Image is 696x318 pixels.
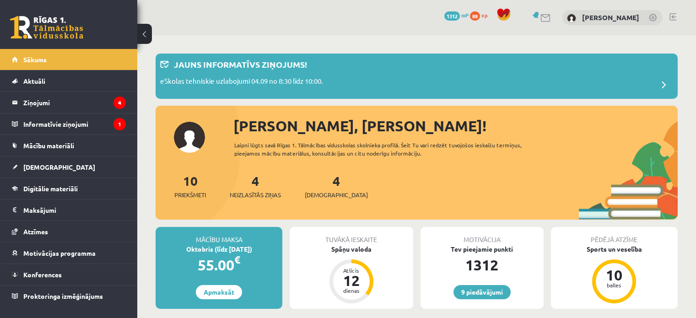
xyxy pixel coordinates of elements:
a: 4[DEMOGRAPHIC_DATA] [305,172,368,199]
legend: Informatīvie ziņojumi [23,113,126,135]
span: Motivācijas programma [23,249,96,257]
div: Tev pieejamie punkti [421,244,544,254]
p: Jauns informatīvs ziņojums! [174,58,307,70]
div: Sports un veselība [551,244,678,254]
span: [DEMOGRAPHIC_DATA] [305,190,368,199]
a: [DEMOGRAPHIC_DATA] [12,156,126,178]
span: Sākums [23,55,47,64]
div: Spāņu valoda [290,244,413,254]
div: [PERSON_NAME], [PERSON_NAME]! [233,115,678,137]
span: 88 [470,11,480,21]
span: 1312 [444,11,460,21]
i: 4 [113,97,126,109]
a: Ziņojumi4 [12,92,126,113]
span: Konferences [23,270,62,279]
span: Priekšmeti [174,190,206,199]
div: 10 [600,268,628,282]
a: Motivācijas programma [12,243,126,264]
div: Oktobris (līdz [DATE]) [156,244,282,254]
a: Proktoringa izmēģinājums [12,286,126,307]
span: € [234,253,240,266]
div: Laipni lūgts savā Rīgas 1. Tālmācības vidusskolas skolnieka profilā. Šeit Tu vari redzēt tuvojošo... [234,141,548,157]
p: eSkolas tehniskie uzlabojumi 04.09 no 8:30 līdz 10:00. [160,76,323,89]
a: 4Neizlasītās ziņas [230,172,281,199]
span: xp [481,11,487,19]
div: Atlicis [338,268,365,273]
span: [DEMOGRAPHIC_DATA] [23,163,95,171]
legend: Ziņojumi [23,92,126,113]
a: Rīgas 1. Tālmācības vidusskola [10,16,83,39]
a: Atzīmes [12,221,126,242]
a: Jauns informatīvs ziņojums! eSkolas tehniskie uzlabojumi 04.09 no 8:30 līdz 10:00. [160,58,673,94]
a: 10Priekšmeti [174,172,206,199]
div: 55.00 [156,254,282,276]
a: Apmaksāt [196,285,242,299]
span: mP [461,11,469,19]
a: Mācību materiāli [12,135,126,156]
a: [PERSON_NAME] [582,13,639,22]
div: balles [600,282,628,288]
a: Aktuāli [12,70,126,92]
div: 12 [338,273,365,288]
span: Aktuāli [23,77,45,85]
a: Sākums [12,49,126,70]
a: Informatīvie ziņojumi1 [12,113,126,135]
a: Digitālie materiāli [12,178,126,199]
div: Tuvākā ieskaite [290,227,413,244]
span: Proktoringa izmēģinājums [23,292,103,300]
a: Maksājumi [12,199,126,221]
a: 9 piedāvājumi [453,285,511,299]
span: Mācību materiāli [23,141,74,150]
div: Mācību maksa [156,227,282,244]
div: dienas [338,288,365,293]
div: Motivācija [421,227,544,244]
a: Sports un veselība 10 balles [551,244,678,305]
a: 88 xp [470,11,492,19]
i: 1 [113,118,126,130]
a: Spāņu valoda Atlicis 12 dienas [290,244,413,305]
a: 1312 mP [444,11,469,19]
a: Konferences [12,264,126,285]
span: Digitālie materiāli [23,184,78,193]
img: Gustavs Ivansons [567,14,576,23]
div: Pēdējā atzīme [551,227,678,244]
span: Neizlasītās ziņas [230,190,281,199]
span: Atzīmes [23,227,48,236]
legend: Maksājumi [23,199,126,221]
div: 1312 [421,254,544,276]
